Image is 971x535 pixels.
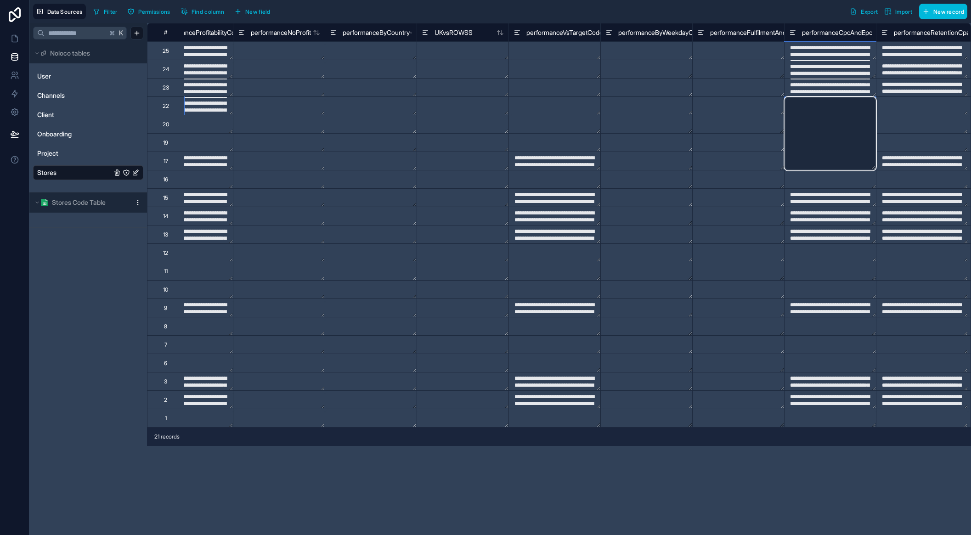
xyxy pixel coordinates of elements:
span: Client [37,110,54,119]
span: performanceCpcAndEpc [802,28,872,37]
button: Permissions [124,5,173,18]
span: Noloco tables [50,49,90,58]
div: 15 [163,194,168,202]
button: Google Sheets logoStores Code Table [33,196,130,209]
a: Onboarding [37,130,112,139]
div: Client [33,107,143,122]
div: 14 [163,213,168,220]
span: Stores Code Table [52,198,106,207]
a: Client [37,110,112,119]
a: New record [915,4,967,19]
div: 3 [164,378,167,385]
div: 16 [163,176,168,183]
div: 8 [164,323,167,330]
div: 2 [164,396,167,404]
div: 19 [163,139,168,146]
div: 11 [164,268,168,275]
span: Project [37,149,58,158]
div: 12 [163,249,168,257]
div: 10 [163,286,168,293]
a: Channels [37,91,112,100]
div: Channels [33,88,143,103]
span: Permissions [138,8,170,15]
span: New record [933,8,964,15]
div: User [33,69,143,84]
span: Filter [104,8,118,15]
div: Project [33,146,143,161]
button: Import [881,4,915,19]
span: performanceVsTargetCode [526,28,603,37]
span: performanceNoProfit [251,28,311,37]
div: 22 [163,102,169,110]
span: Onboarding [37,130,72,139]
span: UKvsROWSS [435,28,473,37]
button: Find column [177,5,227,18]
span: 21 records [154,433,180,440]
div: 17 [164,158,168,165]
button: Filter [90,5,121,18]
button: Export [847,4,881,19]
img: Google Sheets logo [41,199,48,206]
span: Stores [37,168,56,177]
div: 1 [165,415,167,422]
button: New record [919,4,967,19]
span: Find column [192,8,224,15]
button: Data Sources [33,4,86,19]
span: performanceFulfilmentAndCogs [710,28,802,37]
div: 20 [163,121,169,128]
button: New field [231,5,274,18]
a: Permissions [124,5,177,18]
span: K [118,30,124,36]
div: 25 [163,47,169,55]
div: 13 [163,231,168,238]
span: performanceByWeekdayCode [618,28,704,37]
span: Data Sources [47,8,83,15]
span: performanceProfitabilityCode [159,28,243,37]
div: 7 [164,341,167,349]
span: Import [895,8,912,15]
a: Project [37,149,112,158]
span: Channels [37,91,65,100]
span: performanceByCountry [343,28,410,37]
a: Stores [37,168,112,177]
span: Export [861,8,878,15]
span: New field [245,8,271,15]
div: Stores [33,165,143,180]
div: 24 [163,66,169,73]
div: 9 [164,304,167,312]
button: Noloco tables [33,47,138,60]
span: User [37,72,51,81]
div: # [154,29,177,36]
div: 6 [164,360,167,367]
div: 23 [163,84,169,91]
a: User [37,72,112,81]
div: Onboarding [33,127,143,141]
